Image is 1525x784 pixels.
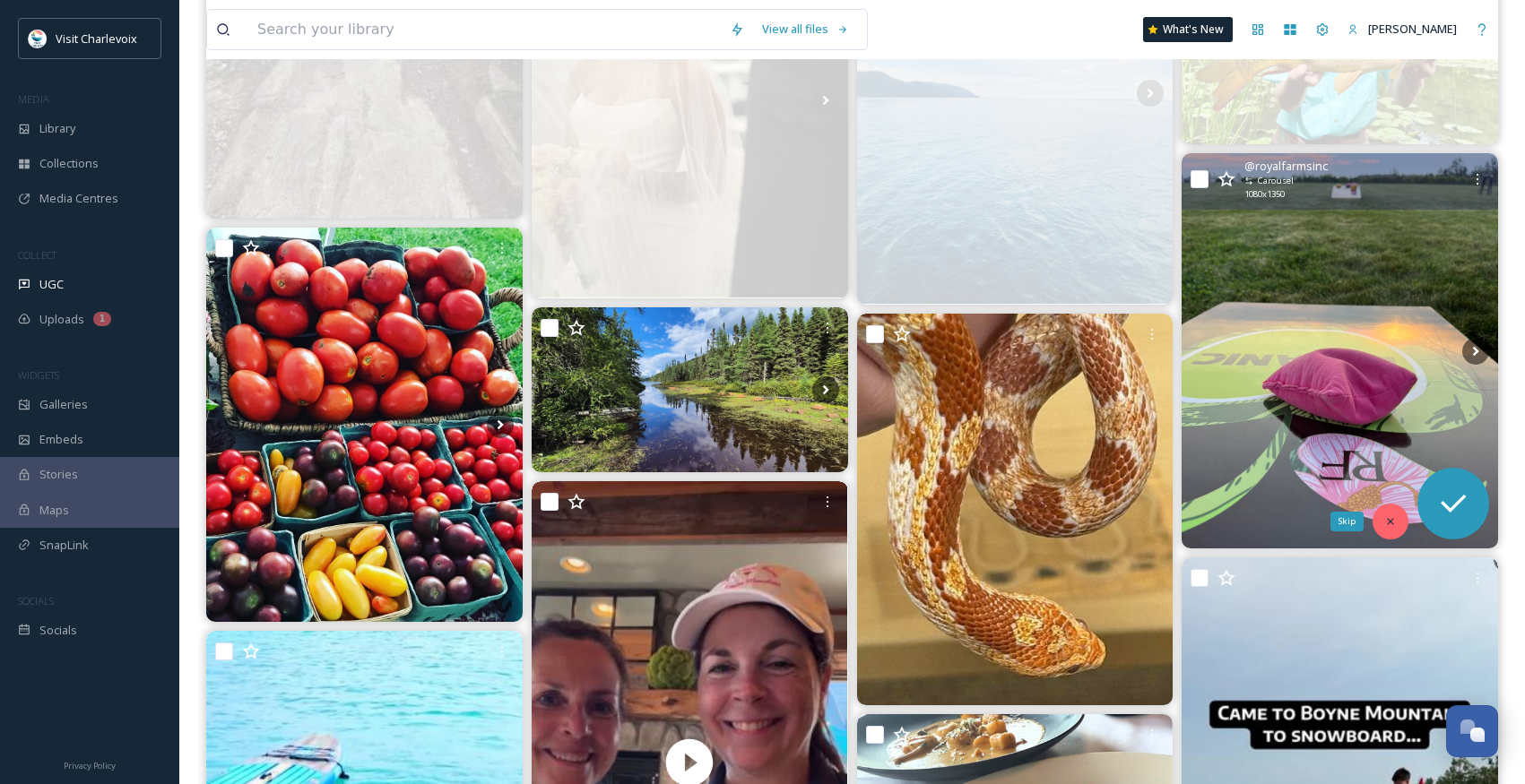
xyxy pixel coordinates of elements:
span: COLLECT [18,248,56,262]
span: Stories [39,466,78,483]
span: Privacy Policy [64,760,116,771]
span: UGC [39,276,64,293]
span: 1080 x 1350 [1244,188,1285,201]
span: Galleries [39,396,88,413]
img: Checkers is so beautiful and friendly! Come visit him soon! #ravenhill #ravenhilldiscoverycenter ... [857,314,1174,705]
span: Uploads [39,311,84,328]
div: 1 [93,312,111,326]
span: Visit Charlevoix [56,30,137,47]
a: [PERSON_NAME] [1339,12,1466,47]
span: MEDIA [18,92,49,106]
a: View all files [753,12,858,47]
input: Search your library [248,10,721,49]
a: Privacy Policy [64,754,116,775]
span: Media Centres [39,190,118,207]
img: 🍔BURGER & PINT 🍺 NIGHT! Tonight from 5-8pm on the hill behind the market at Royal Farms, Inc. Sum... [1182,153,1498,548]
span: Socials [39,622,77,639]
span: WIDGETS [18,368,59,382]
span: Collections [39,155,99,172]
img: ☀️Hello Farm Friends! Saturday, August 23rd, we've got: 1. Live music all day. 2. Authentic Mexic... [206,228,523,623]
img: Roadtrip Canada 🇨🇦 #massifcharlevoix #baiedesrochers #laurentide #québec #charlevoix #massifdecha... [532,307,848,473]
span: [PERSON_NAME] [1368,21,1457,37]
a: What's New [1143,17,1233,42]
button: Open Chat [1446,705,1498,757]
span: Embeds [39,431,83,448]
img: Visit-Charlevoix_Logo.jpg [29,30,47,47]
span: @ royalfarmsinc [1244,158,1328,175]
span: SOCIALS [18,594,54,607]
span: Maps [39,502,69,519]
span: Carousel [1258,175,1294,187]
div: Skip [1330,512,1364,531]
span: Library [39,120,75,137]
span: SnapLink [39,537,89,554]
